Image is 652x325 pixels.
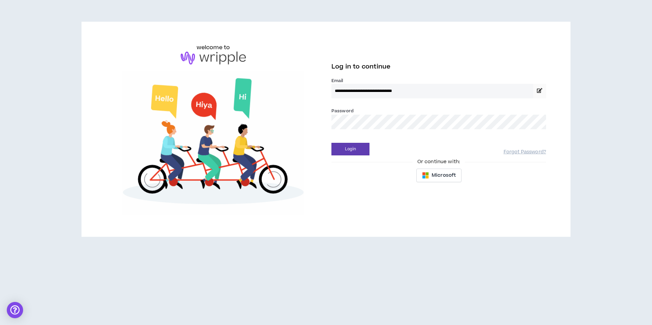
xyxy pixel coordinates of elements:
span: Or continue with: [413,158,465,166]
button: Microsoft [416,169,461,182]
span: Log in to continue [331,62,391,71]
h6: welcome to [197,43,230,52]
span: Microsoft [432,172,456,179]
button: Login [331,143,369,155]
div: Open Intercom Messenger [7,302,23,318]
img: Welcome to Wripple [106,71,321,215]
label: Email [331,78,546,84]
label: Password [331,108,354,114]
img: logo-brand.png [181,52,246,64]
a: Forgot Password? [504,149,546,155]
